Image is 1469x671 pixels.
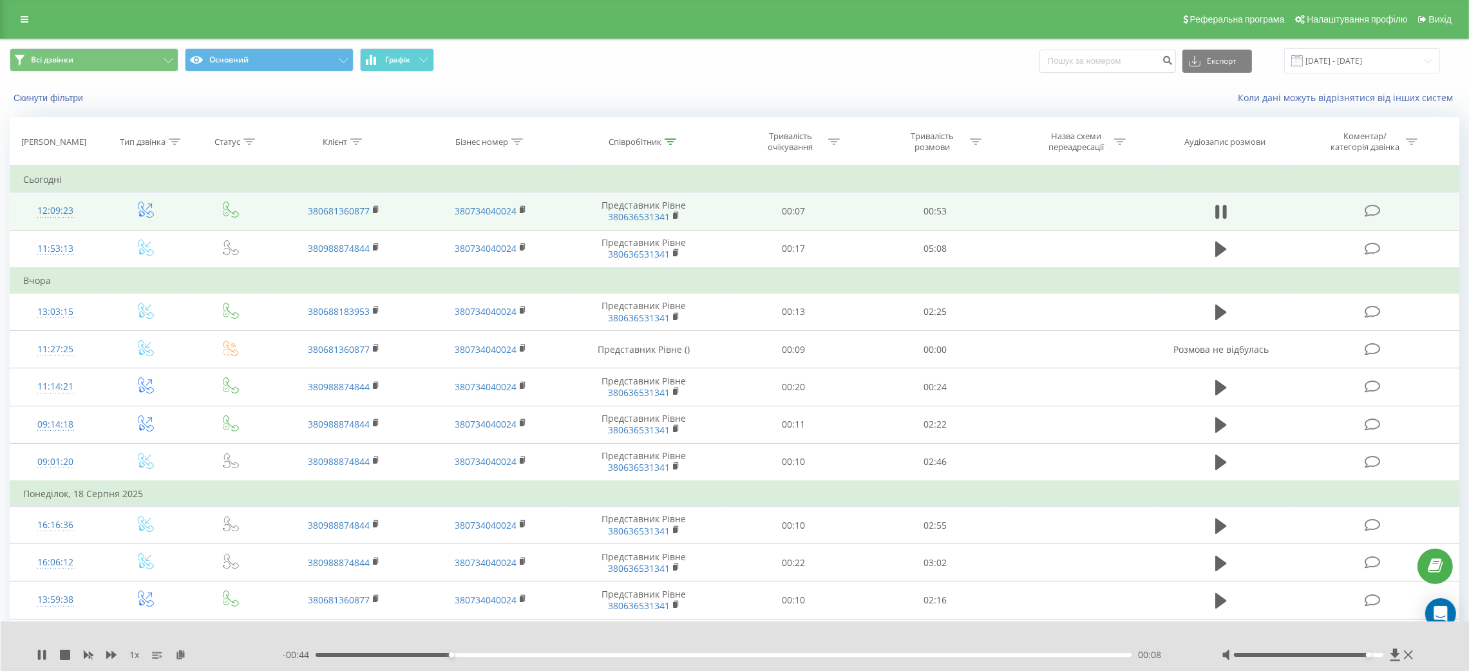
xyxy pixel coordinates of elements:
a: 380988874844 [308,381,370,393]
a: 380734040024 [455,305,517,317]
td: Представник Рівне [565,581,723,619]
td: 00:22 [723,544,865,581]
span: Реферальна програма [1190,14,1285,24]
div: 11:53:13 [23,236,88,261]
div: 11:27:25 [23,337,88,362]
td: Сьогодні [10,167,1459,193]
button: Основний [185,48,354,71]
td: 00:10 [723,507,865,544]
td: 00:24 [864,368,1006,406]
a: 380734040024 [455,556,517,569]
a: Коли дані можуть відрізнятися вiд інших систем [1238,91,1459,104]
td: Представник Рівне [565,443,723,481]
span: 00:08 [1138,648,1161,661]
td: 00:09 [723,331,865,368]
td: Представник Рівне [565,406,723,443]
td: 00:53 [864,193,1006,230]
td: 00:20 [723,368,865,406]
span: Налаштування профілю [1307,14,1407,24]
a: 380636531341 [608,386,670,399]
span: Графік [385,55,410,64]
div: Accessibility label [1366,652,1371,657]
td: 00:55 [864,619,1006,656]
td: Представник Рівне [565,544,723,581]
span: Вихід [1429,14,1452,24]
a: 380636531341 [608,248,670,260]
div: 09:14:18 [23,412,88,437]
a: 380988874844 [308,418,370,430]
td: Представник Рівне [565,293,723,330]
div: 09:01:20 [23,449,88,475]
div: 11:14:21 [23,374,88,399]
a: 380734040024 [455,418,517,430]
div: 13:59:38 [23,587,88,612]
span: - 00:44 [283,648,316,661]
td: 02:46 [864,443,1006,481]
div: [PERSON_NAME] [21,137,86,147]
a: 380681360877 [308,205,370,217]
div: 16:16:36 [23,513,88,538]
td: 00:11 [723,406,865,443]
a: 380681360877 [308,594,370,606]
td: 00:13 [723,619,865,656]
a: 380636531341 [608,312,670,324]
span: 1 x [129,648,139,661]
td: 00:10 [723,443,865,481]
td: Представник Рівне [565,368,723,406]
td: 02:25 [864,293,1006,330]
div: Статус [214,137,240,147]
div: Тип дзвінка [120,137,166,147]
a: 380636531341 [608,600,670,612]
td: Представник Рівне [565,507,723,544]
span: Розмова не відбулась [1173,343,1269,355]
td: 00:07 [723,193,865,230]
td: Представник Рівне [565,230,723,268]
a: 380988874844 [308,455,370,468]
div: 16:06:12 [23,550,88,575]
td: 00:00 [864,331,1006,368]
td: 00:13 [723,293,865,330]
div: Бізнес номер [455,137,508,147]
button: Графік [360,48,434,71]
td: 00:17 [723,230,865,268]
a: 380988874844 [308,519,370,531]
button: Експорт [1182,50,1252,73]
td: Представник Рівне [565,619,723,656]
div: 13:03:15 [23,299,88,325]
a: 380681360877 [308,343,370,355]
a: 380734040024 [455,343,517,355]
div: Тривалість розмови [898,131,967,153]
td: 03:02 [864,544,1006,581]
td: 02:22 [864,406,1006,443]
a: 380636531341 [608,562,670,574]
td: 02:55 [864,507,1006,544]
div: Аудіозапис розмови [1185,137,1266,147]
span: Всі дзвінки [31,55,73,65]
a: 380988874844 [308,556,370,569]
a: 380734040024 [455,455,517,468]
div: Тривалість очікування [756,131,825,153]
a: 380636531341 [608,525,670,537]
a: 380688183953 [308,305,370,317]
div: Назва схеми переадресації [1042,131,1111,153]
div: Accessibility label [449,652,454,657]
div: 12:09:23 [23,198,88,223]
a: 380734040024 [455,205,517,217]
div: Коментар/категорія дзвінка [1327,131,1403,153]
button: Скинути фільтри [10,92,90,104]
a: 380636531341 [608,424,670,436]
td: 02:16 [864,581,1006,619]
input: Пошук за номером [1039,50,1176,73]
td: Понеділок, 18 Серпня 2025 [10,481,1459,507]
td: 05:08 [864,230,1006,268]
a: 380734040024 [455,381,517,393]
td: Представник Рівне [565,193,723,230]
td: Вчора [10,268,1459,294]
div: Клієнт [323,137,347,147]
a: 380988874844 [308,242,370,254]
a: 380734040024 [455,242,517,254]
td: 00:10 [723,581,865,619]
a: 380734040024 [455,519,517,531]
div: Співробітник [609,137,661,147]
a: 380636531341 [608,461,670,473]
